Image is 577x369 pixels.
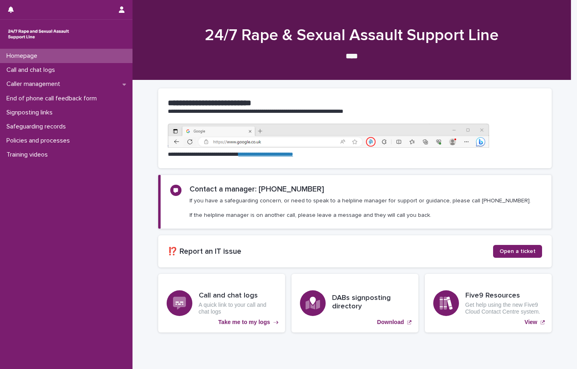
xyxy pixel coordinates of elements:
[199,292,277,300] h3: Call and chat logs
[190,185,324,194] h2: Contact a manager: [PHONE_NUMBER]
[158,274,285,332] a: Take me to my logs
[190,197,531,219] p: If you have a safeguarding concern, or need to speak to a helpline manager for support or guidanc...
[168,124,489,148] img: https%3A%2F%2Fcdn.document360.io%2F0deca9d6-0dac-4e56-9e8f-8d9979bfce0e%2FImages%2FDocumentation%...
[3,52,44,60] p: Homepage
[3,123,72,130] p: Safeguarding records
[3,80,67,88] p: Caller management
[168,247,493,256] h2: ⁉️ Report an IT issue
[155,26,548,45] h1: 24/7 Rape & Sexual Assault Support Line
[332,294,410,311] h3: DABs signposting directory
[3,151,54,159] p: Training videos
[524,319,537,326] p: View
[199,302,277,315] p: A quick link to your call and chat logs
[425,274,552,332] a: View
[465,302,543,315] p: Get help using the new Five9 Cloud Contact Centre system.
[3,95,103,102] p: End of phone call feedback form
[3,109,59,116] p: Signposting links
[3,66,61,74] p: Call and chat logs
[500,249,536,254] span: Open a ticket
[3,137,76,145] p: Policies and processes
[377,319,404,326] p: Download
[493,245,542,258] a: Open a ticket
[6,26,71,42] img: rhQMoQhaT3yELyF149Cw
[465,292,543,300] h3: Five9 Resources
[218,319,270,326] p: Take me to my logs
[292,274,418,332] a: Download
